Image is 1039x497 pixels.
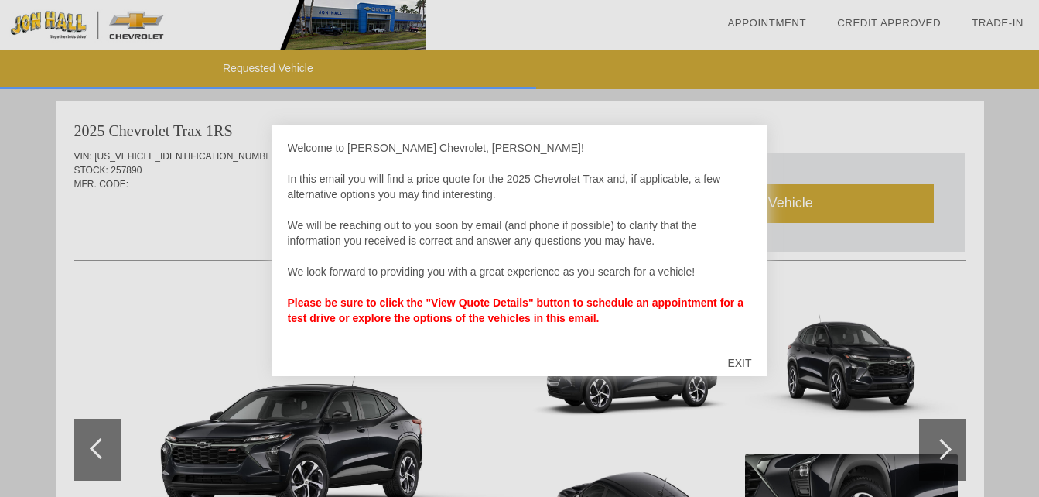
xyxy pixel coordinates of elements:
[288,296,743,324] strong: Please be sure to click the "View Quote Details" button to schedule an appointment for a test dri...
[837,17,941,29] a: Credit Approved
[288,140,752,341] div: Welcome to [PERSON_NAME] Chevrolet, [PERSON_NAME]! In this email you will find a price quote for ...
[972,17,1024,29] a: Trade-In
[727,17,806,29] a: Appointment
[712,340,767,386] div: EXIT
